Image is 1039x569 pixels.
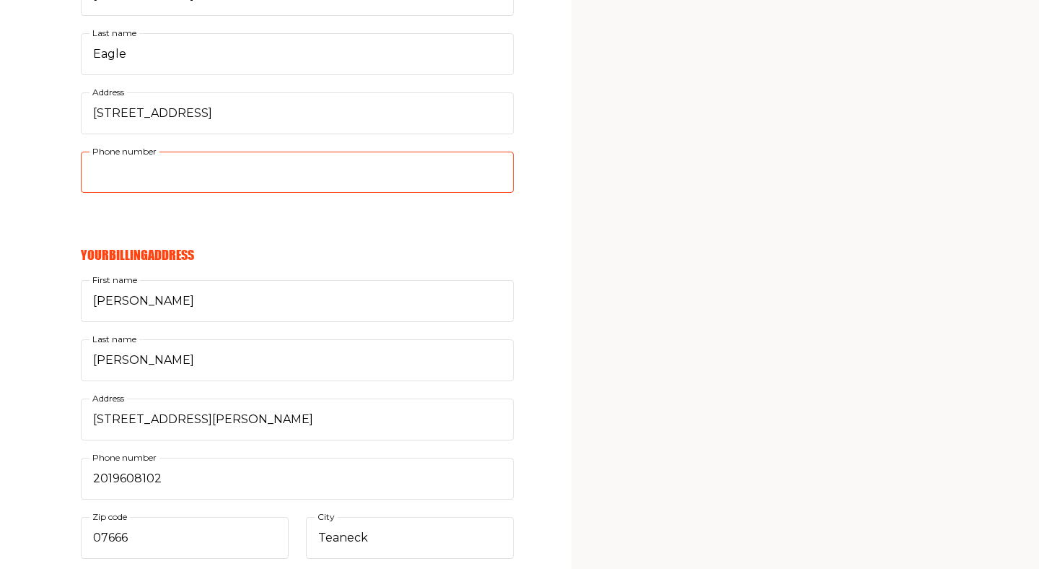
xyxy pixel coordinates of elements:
input: Last name [81,339,514,381]
label: Phone number [89,143,159,159]
input: Address [81,92,514,134]
label: Phone number [89,450,159,466]
label: Address [89,391,127,407]
label: Address [89,84,127,100]
label: First name [89,272,140,288]
label: Last name [89,331,139,347]
input: Zip code [81,517,289,559]
input: Address [81,399,514,440]
input: City [306,517,514,559]
h6: Your Billing Address [81,247,514,263]
label: Zip code [89,509,130,525]
label: City [315,509,338,525]
label: Last name [89,25,139,41]
input: First name [81,280,514,322]
input: Phone number [81,152,514,194]
input: Last name [81,33,514,75]
input: Phone number [81,458,514,500]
